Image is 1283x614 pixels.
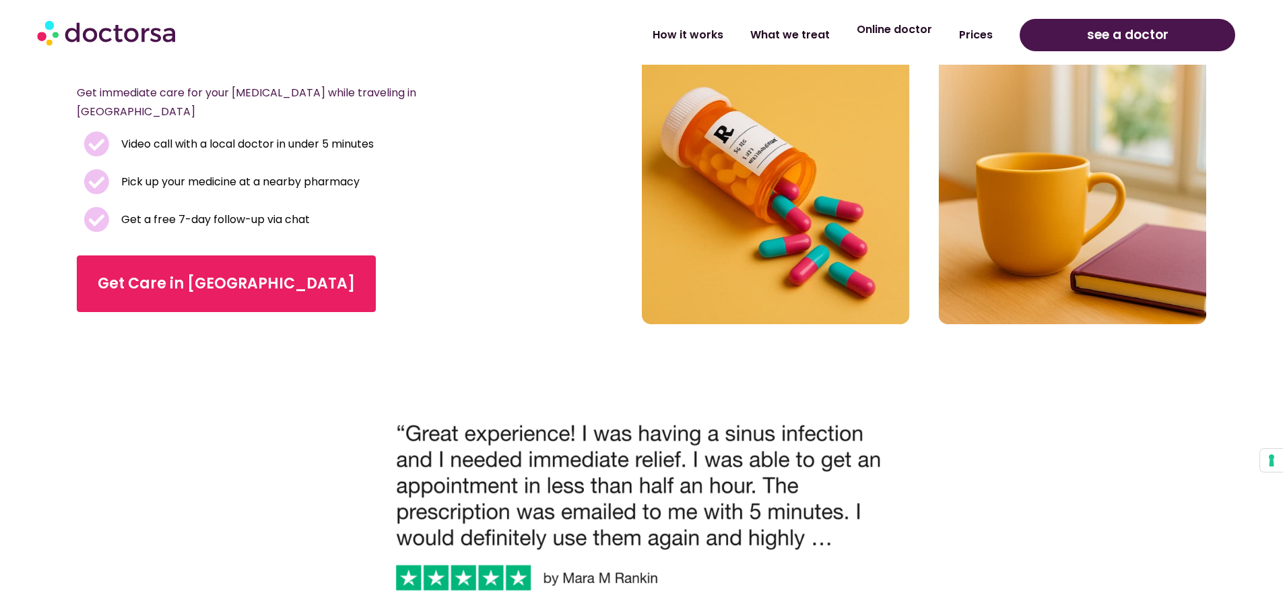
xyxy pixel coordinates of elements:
[737,20,843,51] a: What we treat
[1020,19,1235,51] a: see a doctor
[77,255,376,312] a: Get Care in [GEOGRAPHIC_DATA]
[1087,24,1169,46] span: see a doctor
[331,20,1006,51] nav: Menu
[98,273,355,295] span: Get Care in [GEOGRAPHIC_DATA]
[1260,449,1283,472] button: Your consent preferences for tracking technologies
[118,173,360,191] span: Pick up your medicine at a nearby pharmacy
[118,135,374,154] span: Video call with a local doctor in under 5 minutes
[77,84,524,121] p: Get immediate care for your [MEDICAL_DATA] while traveling in [GEOGRAPHIC_DATA]
[639,20,737,51] a: How it works
[946,20,1006,51] a: Prices
[118,210,310,229] span: Get a free 7-day follow-up via chat
[843,14,946,45] a: Online doctor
